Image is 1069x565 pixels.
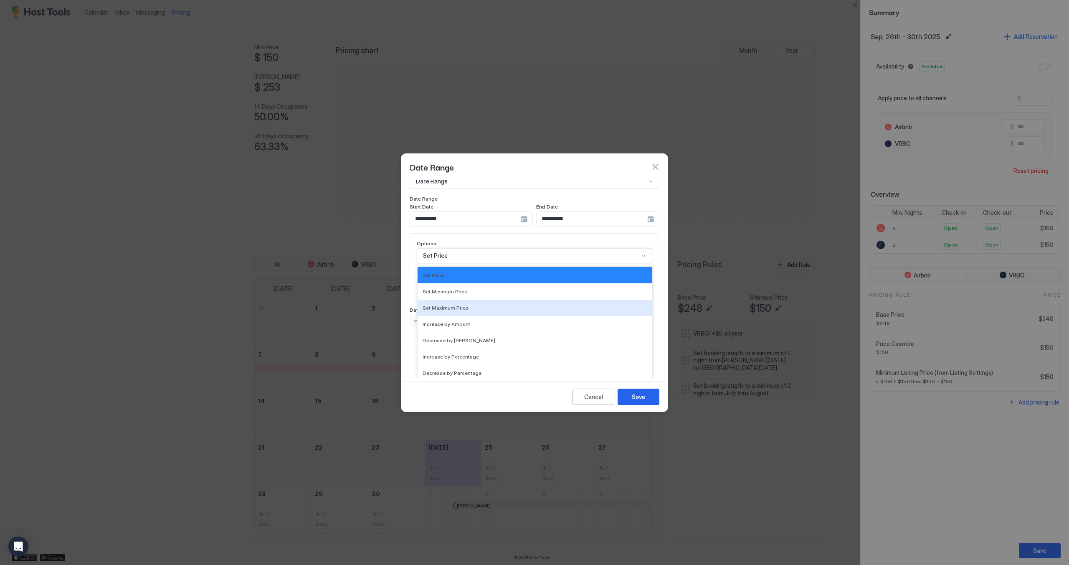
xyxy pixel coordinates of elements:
[410,212,521,226] input: Input Field
[8,537,28,557] div: Open Intercom Messenger
[537,212,647,226] input: Input Field
[423,272,444,278] span: Set Price
[410,196,438,202] span: Date Range
[423,288,467,295] span: Set Minimum Price
[423,321,470,327] span: Increase by Amount
[536,204,558,210] span: End Date
[410,307,450,313] span: Days of the week
[584,392,603,401] div: Cancel
[410,204,433,210] span: Start Date
[618,389,659,405] button: Save
[632,392,645,401] div: Save
[423,354,479,360] span: Increase by Percentage
[417,270,436,276] span: Amount
[416,178,448,185] span: Date Range
[410,160,454,173] span: Date Range
[423,337,495,344] span: Decrease by [PERSON_NAME]
[423,252,448,260] span: Set Price
[572,389,614,405] button: Cancel
[423,370,481,376] span: Decrease by Percentage
[417,240,436,247] span: Options
[423,305,469,311] span: Set Maximum Price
